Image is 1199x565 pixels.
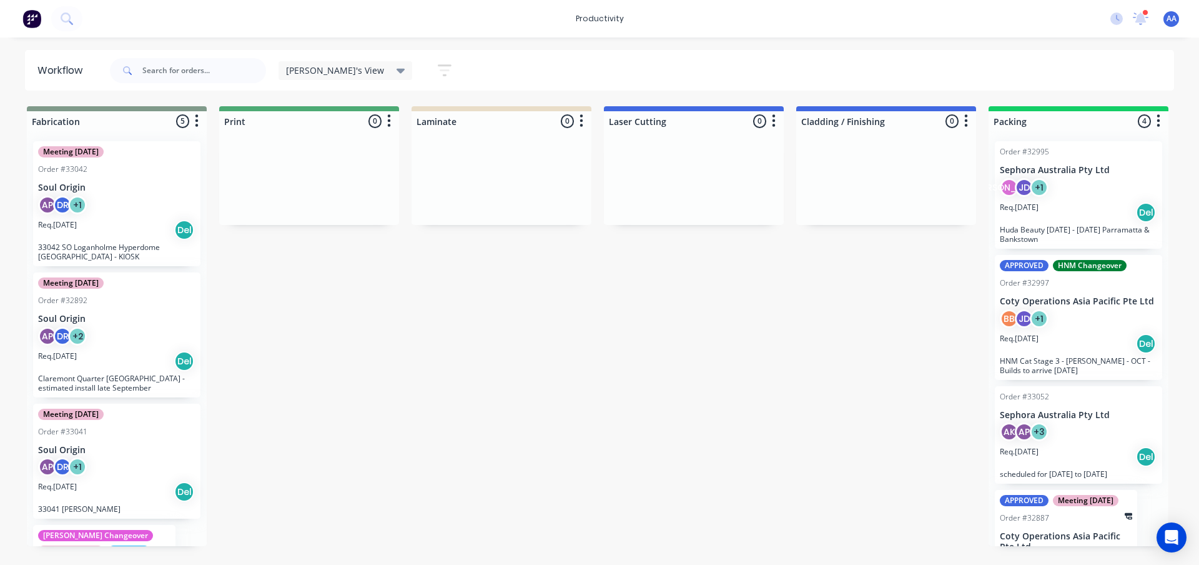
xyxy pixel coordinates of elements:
[1000,146,1049,157] div: Order #32995
[38,351,77,362] p: Req. [DATE]
[1000,422,1019,441] div: AK
[1015,309,1034,328] div: JD
[38,314,195,324] p: Soul Origin
[1015,178,1034,197] div: JD
[68,457,87,476] div: + 1
[1167,13,1177,24] span: AA
[33,404,200,519] div: Meeting [DATE]Order #33041Soul OriginAPDR+1Req.[DATE]Del33041 [PERSON_NAME]
[1000,202,1039,213] p: Req. [DATE]
[38,504,195,514] p: 33041 [PERSON_NAME]
[570,9,630,28] div: productivity
[174,351,194,371] div: Del
[53,327,72,346] div: DR
[174,482,194,502] div: Del
[38,242,195,261] p: 33042 SO Loganholme Hyperdome [GEOGRAPHIC_DATA] - KIOSK
[1000,512,1049,524] div: Order #32887
[1000,309,1019,328] div: BB
[38,481,77,492] p: Req. [DATE]
[1030,178,1049,197] div: + 1
[38,457,57,476] div: AP
[1136,334,1156,354] div: Del
[38,546,104,557] div: Meeting [DATE]
[68,196,87,214] div: + 1
[1000,531,1132,552] p: Coty Operations Asia Pacific Pte Ltd
[995,141,1162,249] div: Order #32995Sephora Australia Pty Ltd[PERSON_NAME]JD+1Req.[DATE]DelHuda Beauty [DATE] - [DATE] Pa...
[1030,422,1049,441] div: + 3
[1053,495,1118,506] div: Meeting [DATE]
[22,9,41,28] img: Factory
[1136,447,1156,467] div: Del
[38,196,57,214] div: AP
[1000,333,1039,344] p: Req. [DATE]
[38,426,87,437] div: Order #33041
[37,63,89,78] div: Workflow
[1157,522,1187,552] div: Open Intercom Messenger
[1015,422,1034,441] div: AP
[38,327,57,346] div: AP
[286,64,384,77] span: [PERSON_NAME]'s View
[53,196,72,214] div: DR
[38,445,195,456] p: Soul Origin
[108,546,150,557] div: NEW JOB
[38,219,77,231] p: Req. [DATE]
[1000,296,1157,307] p: Coty Operations Asia Pacific Pte Ltd
[1000,495,1049,506] div: APPROVED
[1000,469,1157,479] p: scheduled for [DATE] to [DATE]
[1000,446,1039,457] p: Req. [DATE]
[174,220,194,240] div: Del
[38,409,104,420] div: Meeting [DATE]
[38,530,153,541] div: [PERSON_NAME] Changeover
[1053,260,1127,271] div: HNM Changeover
[1136,202,1156,222] div: Del
[38,182,195,193] p: Soul Origin
[1000,165,1157,176] p: Sephora Australia Pty Ltd
[38,164,87,175] div: Order #33042
[38,374,195,392] p: Claremont Quarter [GEOGRAPHIC_DATA] - estimated install late September
[142,58,266,83] input: Search for orders...
[1000,260,1049,271] div: APPROVED
[995,255,1162,380] div: APPROVEDHNM ChangeoverOrder #32997Coty Operations Asia Pacific Pte LtdBBJD+1Req.[DATE]DelHNM Cat ...
[1000,356,1157,375] p: HNM Cat Stage 3 - [PERSON_NAME] - OCT - Builds to arrive [DATE]
[38,295,87,306] div: Order #32892
[33,272,200,397] div: Meeting [DATE]Order #32892Soul OriginAPDR+2Req.[DATE]DelClaremont Quarter [GEOGRAPHIC_DATA] - est...
[1030,309,1049,328] div: + 1
[38,146,104,157] div: Meeting [DATE]
[68,327,87,346] div: + 2
[38,277,104,289] div: Meeting [DATE]
[1000,277,1049,289] div: Order #32997
[1000,391,1049,402] div: Order #33052
[1000,225,1157,244] p: Huda Beauty [DATE] - [DATE] Parramatta & Bankstown
[995,386,1162,484] div: Order #33052Sephora Australia Pty LtdAKAP+3Req.[DATE]Delscheduled for [DATE] to [DATE]
[53,457,72,476] div: DR
[1000,410,1157,421] p: Sephora Australia Pty Ltd
[33,141,200,266] div: Meeting [DATE]Order #33042Soul OriginAPDR+1Req.[DATE]Del33042 SO Loganholme Hyperdome [GEOGRAPHIC...
[1000,178,1019,197] div: [PERSON_NAME]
